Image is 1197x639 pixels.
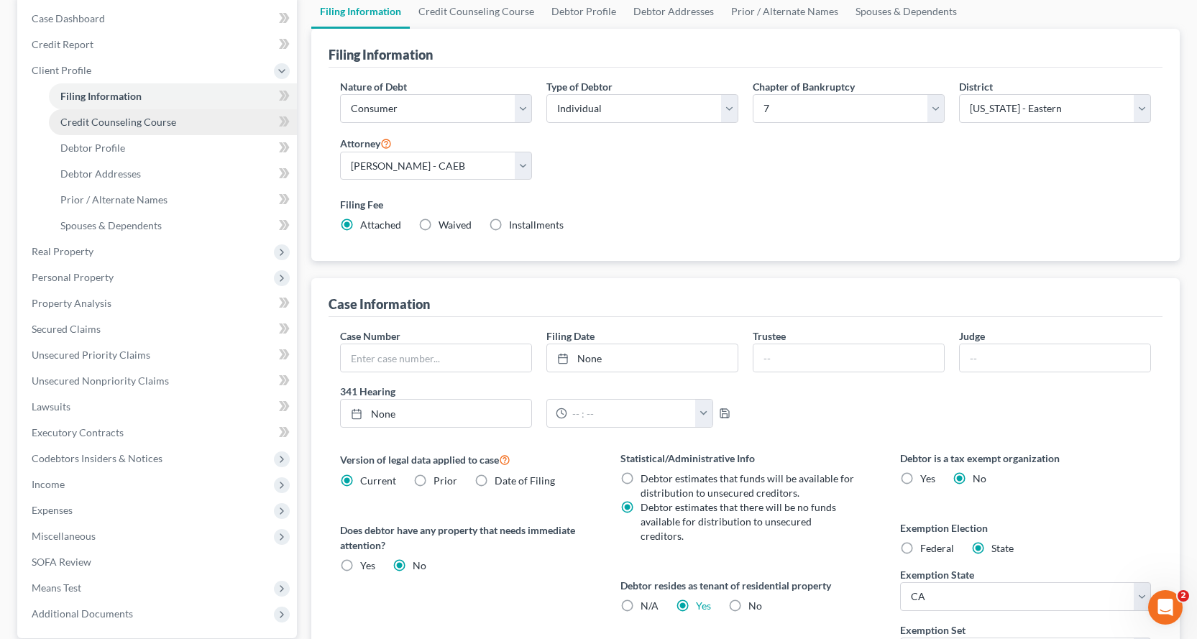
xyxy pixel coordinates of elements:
[32,323,101,335] span: Secured Claims
[900,520,1151,535] label: Exemption Election
[32,478,65,490] span: Income
[49,83,297,109] a: Filing Information
[32,271,114,283] span: Personal Property
[546,328,595,344] label: Filing Date
[340,134,392,152] label: Attorney
[32,38,93,50] span: Credit Report
[900,567,974,582] label: Exemption State
[32,245,93,257] span: Real Property
[20,342,297,368] a: Unsecured Priority Claims
[340,328,400,344] label: Case Number
[920,472,935,484] span: Yes
[991,542,1014,554] span: State
[32,504,73,516] span: Expenses
[20,394,297,420] a: Lawsuits
[340,451,591,468] label: Version of legal data applied to case
[696,599,711,612] a: Yes
[567,400,696,427] input: -- : --
[60,90,142,102] span: Filing Information
[340,197,1151,212] label: Filing Fee
[900,451,1151,466] label: Debtor is a tax exempt organization
[509,219,564,231] span: Installments
[753,344,944,372] input: --
[748,599,762,612] span: No
[32,12,105,24] span: Case Dashboard
[641,472,854,499] span: Debtor estimates that funds will be available for distribution to unsecured creditors.
[439,219,472,231] span: Waived
[20,32,297,58] a: Credit Report
[20,420,297,446] a: Executory Contracts
[341,344,531,372] input: Enter case number...
[920,542,954,554] span: Federal
[49,109,297,135] a: Credit Counseling Course
[329,295,430,313] div: Case Information
[547,344,738,372] a: None
[959,328,985,344] label: Judge
[32,556,91,568] span: SOFA Review
[973,472,986,484] span: No
[960,344,1150,372] input: --
[20,290,297,316] a: Property Analysis
[900,622,966,638] label: Exemption Set
[753,79,855,94] label: Chapter of Bankruptcy
[641,501,836,542] span: Debtor estimates that there will be no funds available for distribution to unsecured creditors.
[340,79,407,94] label: Nature of Debt
[32,607,133,620] span: Additional Documents
[20,6,297,32] a: Case Dashboard
[360,219,401,231] span: Attached
[333,384,746,399] label: 341 Hearing
[341,400,531,427] a: None
[32,349,150,361] span: Unsecured Priority Claims
[49,187,297,213] a: Prior / Alternate Names
[32,297,111,309] span: Property Analysis
[32,64,91,76] span: Client Profile
[546,79,613,94] label: Type of Debtor
[413,559,426,571] span: No
[434,474,457,487] span: Prior
[20,368,297,394] a: Unsecured Nonpriority Claims
[32,530,96,542] span: Miscellaneous
[641,599,659,612] span: N/A
[20,316,297,342] a: Secured Claims
[753,328,786,344] label: Trustee
[32,581,81,594] span: Means Test
[959,79,993,94] label: District
[360,559,375,571] span: Yes
[1148,590,1183,625] iframe: Intercom live chat
[360,474,396,487] span: Current
[32,374,169,387] span: Unsecured Nonpriority Claims
[329,46,433,63] div: Filing Information
[32,400,70,413] span: Lawsuits
[60,167,141,180] span: Debtor Addresses
[340,523,591,553] label: Does debtor have any property that needs immediate attention?
[620,578,871,593] label: Debtor resides as tenant of residential property
[49,135,297,161] a: Debtor Profile
[60,193,168,206] span: Prior / Alternate Names
[620,451,871,466] label: Statistical/Administrative Info
[32,452,162,464] span: Codebtors Insiders & Notices
[60,116,176,128] span: Credit Counseling Course
[60,142,125,154] span: Debtor Profile
[32,426,124,438] span: Executory Contracts
[20,549,297,575] a: SOFA Review
[1178,590,1189,602] span: 2
[495,474,555,487] span: Date of Filing
[49,161,297,187] a: Debtor Addresses
[49,213,297,239] a: Spouses & Dependents
[60,219,162,231] span: Spouses & Dependents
